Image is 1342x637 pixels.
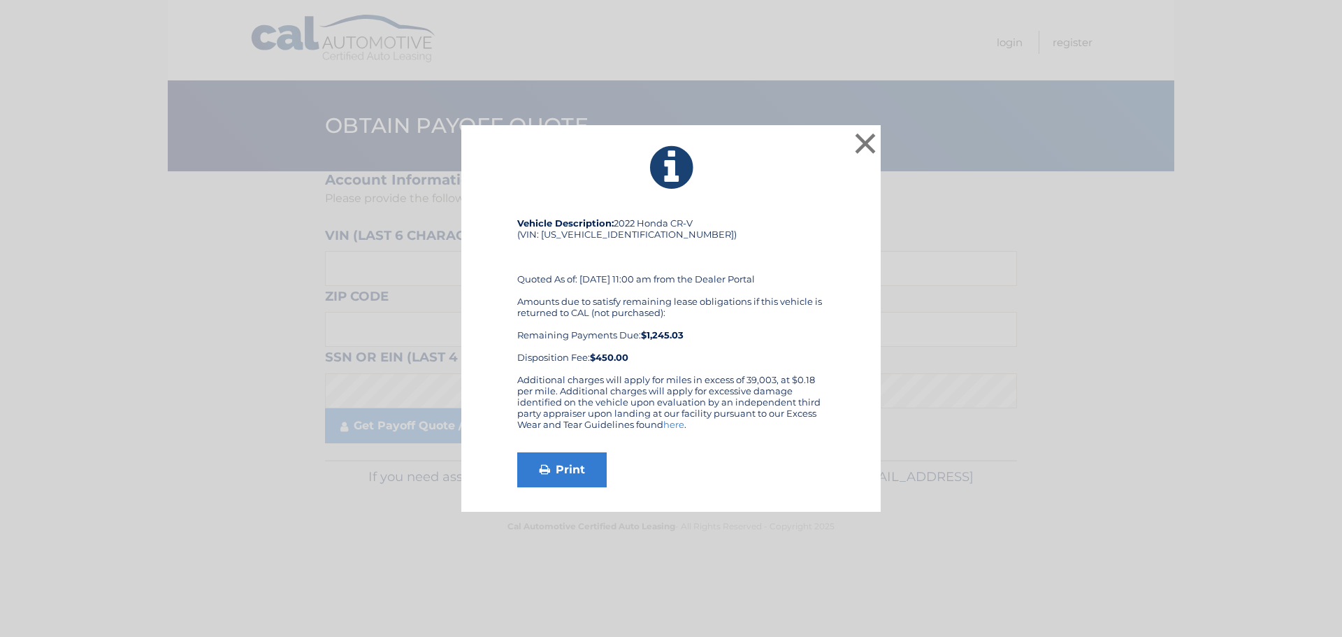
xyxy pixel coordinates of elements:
a: Print [517,452,607,487]
strong: $450.00 [590,352,628,363]
div: Amounts due to satisfy remaining lease obligations if this vehicle is returned to CAL (not purcha... [517,296,825,363]
div: 2022 Honda CR-V (VIN: [US_VEHICLE_IDENTIFICATION_NUMBER]) Quoted As of: [DATE] 11:00 am from the ... [517,217,825,374]
button: × [851,129,879,157]
div: Additional charges will apply for miles in excess of 39,003, at $0.18 per mile. Additional charge... [517,374,825,441]
b: $1,245.03 [641,329,684,341]
strong: Vehicle Description: [517,217,614,229]
a: here [663,419,684,430]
